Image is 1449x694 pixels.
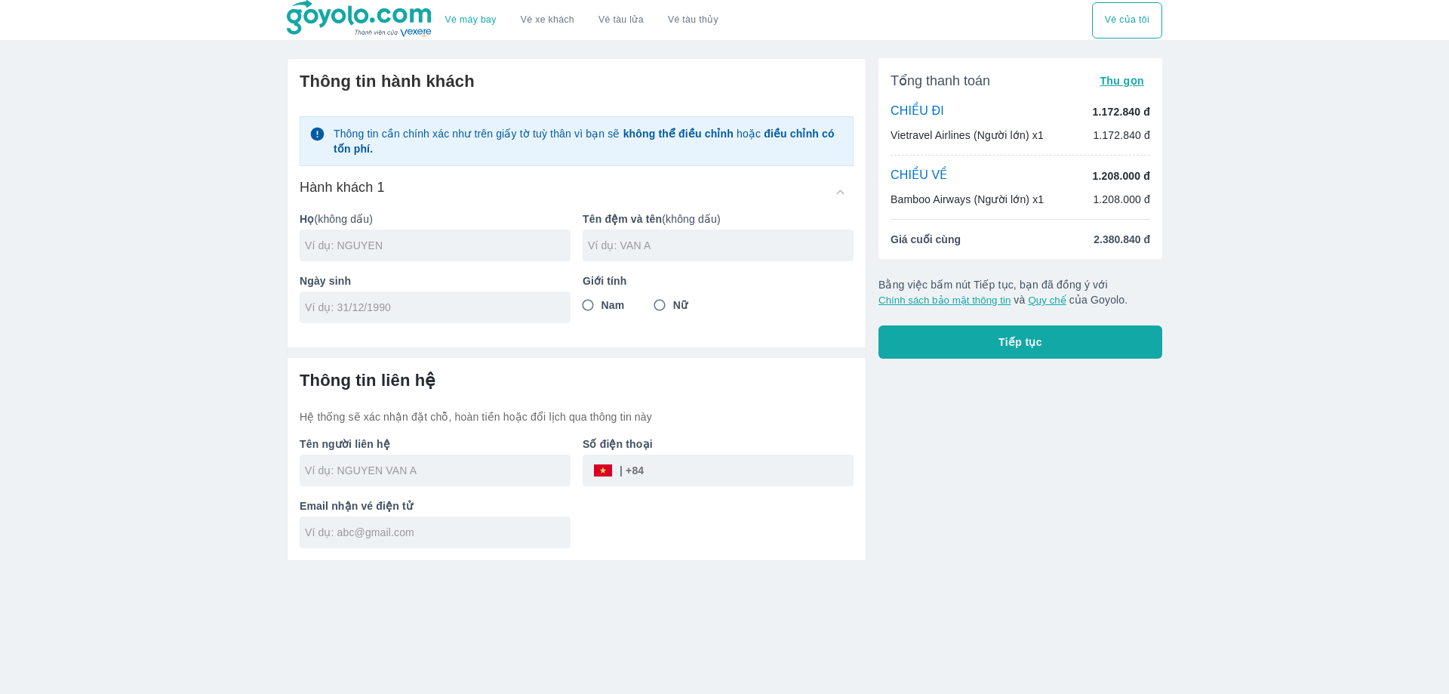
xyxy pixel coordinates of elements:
[586,2,656,39] a: Vé tàu lửa
[623,128,734,140] strong: không thể điều chỉnh
[300,213,314,225] b: Họ
[300,438,390,450] b: Tên người liên hệ
[998,335,1042,350] span: Tiếp tục
[1093,104,1150,119] p: 1.172.840 đ
[1093,168,1150,184] p: 1.208.000 đ
[878,277,1162,307] p: Bằng việc bấm nút Tiếp tục, bạn đã đồng ý với và của Goyolo.
[1092,2,1162,39] button: Vé của tôi
[588,238,854,253] input: Ví dụ: VAN A
[891,128,1044,143] p: Vietravel Airlines (Người lớn) x1
[878,295,1011,306] button: Chính sách bảo mật thông tin
[656,2,731,39] button: Vé tàu thủy
[673,298,688,313] span: Nữ
[1094,232,1150,247] span: 2.380.840 đ
[891,72,990,90] span: Tổng thanh toán
[334,126,844,156] p: Thông tin cần chính xác như trên giấy tờ tuỳ thân vì bạn sẽ hoặc
[300,273,571,288] p: Ngày sinh
[891,168,948,184] p: CHIỀU VỀ
[891,232,961,247] span: Giá cuối cùng
[305,300,555,315] input: Ví dụ: 31/12/1990
[583,213,662,225] b: Tên đệm và tên
[583,273,854,288] p: Giới tính
[1093,128,1150,143] p: 1.172.840 đ
[305,238,571,253] input: Ví dụ: NGUYEN
[445,14,497,26] a: Vé máy bay
[433,2,731,39] div: choose transportation mode
[300,178,385,196] h6: Hành khách 1
[1093,192,1150,207] p: 1.208.000 đ
[300,500,413,512] b: Email nhận vé điện tử
[601,298,625,313] span: Nam
[891,192,1044,207] p: Bamboo Airways (Người lớn) x1
[300,211,571,227] p: (không dấu)
[300,71,854,92] h6: Thông tin hành khách
[1094,70,1150,91] button: Thu gọn
[1100,75,1144,87] span: Thu gọn
[305,463,571,478] input: Ví dụ: NGUYEN VAN A
[305,525,571,540] input: Ví dụ: abc@gmail.com
[300,370,854,391] h6: Thông tin liên hệ
[1092,2,1162,39] div: choose transportation mode
[583,211,854,227] p: (không dấu)
[878,325,1162,359] button: Tiếp tục
[891,103,944,120] p: CHIỀU ĐI
[521,14,574,26] a: Vé xe khách
[583,438,653,450] b: Số điện thoại
[1028,295,1066,306] button: Quy chế
[300,409,854,424] p: Hệ thống sẽ xác nhận đặt chỗ, hoàn tiền hoặc đổi lịch qua thông tin này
